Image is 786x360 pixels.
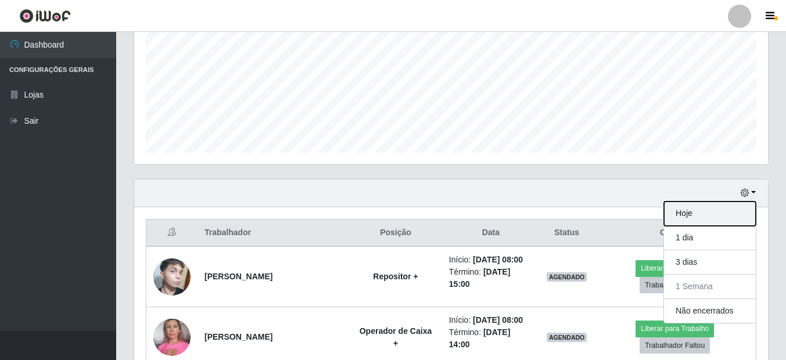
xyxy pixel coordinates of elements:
img: CoreUI Logo [19,9,71,23]
button: Trabalhador Faltou [640,337,710,354]
button: Liberar para Trabalho [636,321,714,337]
strong: [PERSON_NAME] [204,332,272,341]
th: Status [540,219,594,247]
time: [DATE] 08:00 [473,255,523,264]
time: [DATE] 08:00 [473,315,523,325]
th: Data [442,219,540,247]
strong: Operador de Caixa + [360,326,432,348]
button: Hoje [664,201,756,226]
th: Trabalhador [198,219,349,247]
button: Não encerrados [664,299,756,323]
li: Início: [449,254,533,266]
span: AGENDADO [547,272,587,282]
th: Posição [349,219,442,247]
button: Trabalhador Faltou [640,277,710,293]
span: AGENDADO [547,333,587,342]
img: 1741780922783.jpeg [153,246,191,307]
li: Término: [449,266,533,290]
button: 1 Semana [664,275,756,299]
button: Liberar para Trabalho [636,260,714,276]
strong: Repositor + [373,272,418,281]
li: Término: [449,326,533,351]
strong: [PERSON_NAME] [204,272,272,281]
button: 3 dias [664,250,756,275]
th: Opções [594,219,756,247]
button: 1 dia [664,226,756,250]
li: Início: [449,314,533,326]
